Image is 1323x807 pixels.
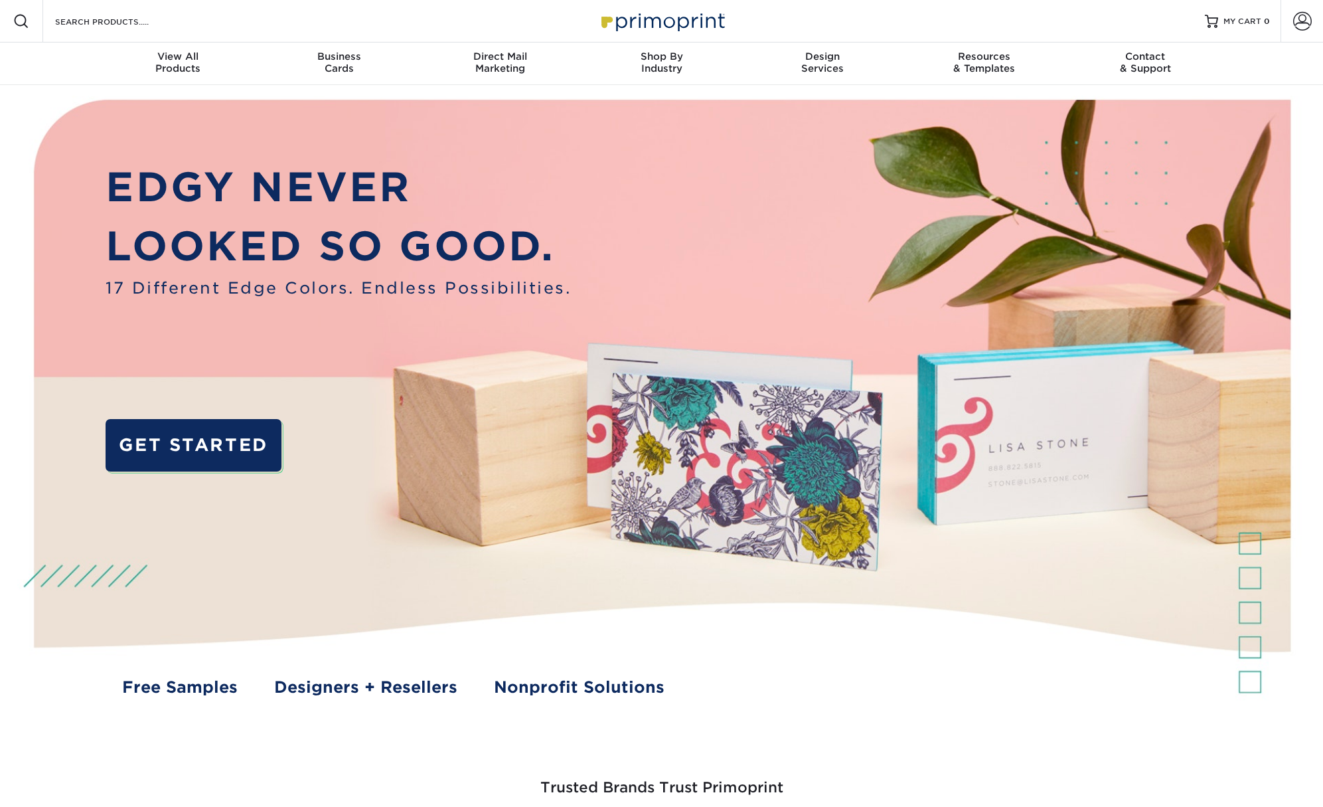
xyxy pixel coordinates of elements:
[258,43,420,85] a: BusinessCards
[1065,50,1226,74] div: & Support
[420,50,581,74] div: Marketing
[98,50,259,74] div: Products
[106,217,571,276] p: LOOKED SO GOOD.
[1065,50,1226,62] span: Contact
[595,7,728,35] img: Primoprint
[420,50,581,62] span: Direct Mail
[742,50,903,74] div: Services
[122,675,238,699] a: Free Samples
[903,50,1065,74] div: & Templates
[54,13,183,29] input: SEARCH PRODUCTS.....
[106,157,571,217] p: EDGY NEVER
[106,276,571,300] span: 17 Different Edge Colors. Endless Possibilities.
[1264,17,1270,26] span: 0
[1223,16,1261,27] span: MY CART
[1065,43,1226,85] a: Contact& Support
[742,43,903,85] a: DesignServices
[742,50,903,62] span: Design
[274,675,457,699] a: Designers + Resellers
[420,43,581,85] a: Direct MailMarketing
[98,43,259,85] a: View AllProducts
[581,50,742,74] div: Industry
[581,43,742,85] a: Shop ByIndustry
[581,50,742,62] span: Shop By
[258,50,420,74] div: Cards
[903,43,1065,85] a: Resources& Templates
[494,675,664,699] a: Nonprofit Solutions
[903,50,1065,62] span: Resources
[106,419,281,472] a: GET STARTED
[258,50,420,62] span: Business
[98,50,259,62] span: View All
